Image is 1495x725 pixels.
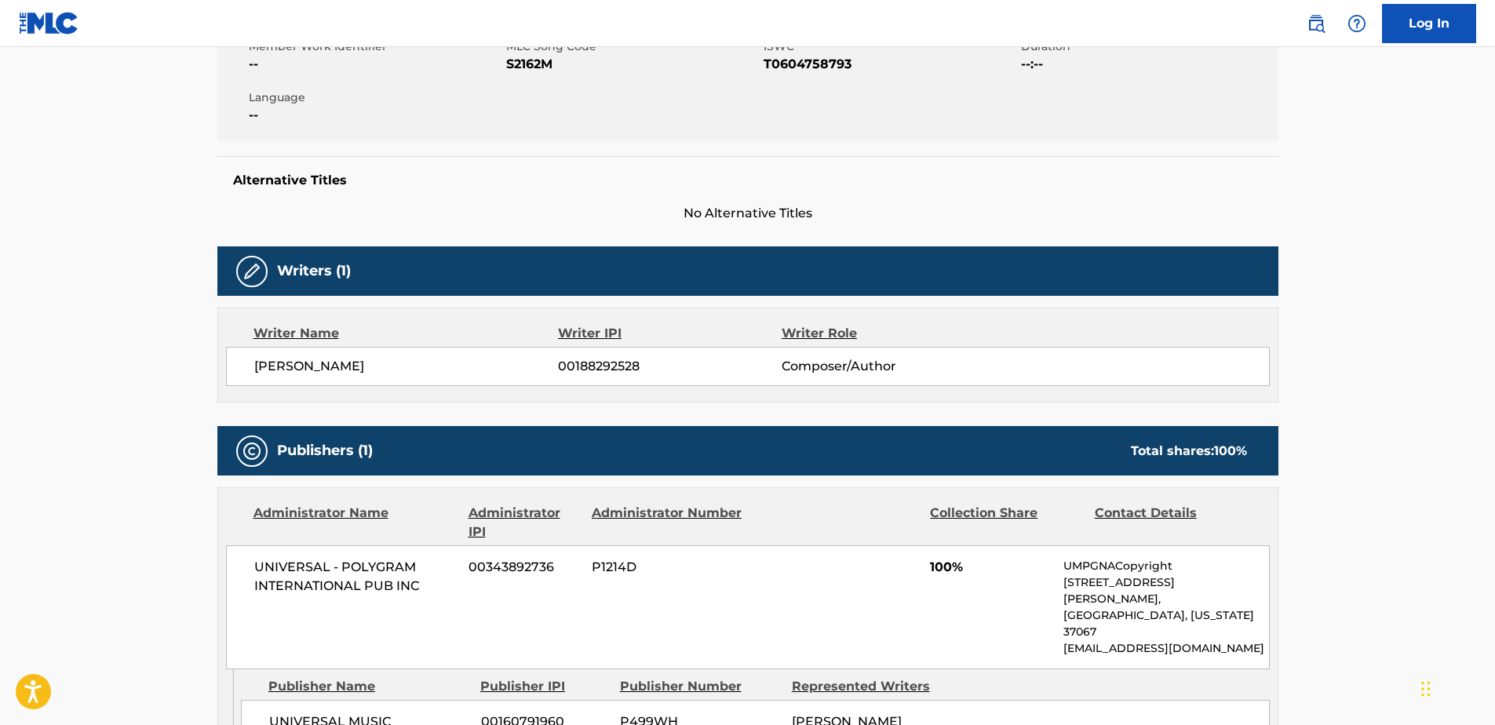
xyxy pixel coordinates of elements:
[233,173,1263,188] h5: Alternative Titles
[1341,8,1373,39] div: Help
[506,55,760,74] span: S2162M
[592,504,744,541] div: Administrator Number
[1063,574,1268,607] p: [STREET_ADDRESS][PERSON_NAME],
[1063,558,1268,574] p: UMPGNACopyright
[930,504,1082,541] div: Collection Share
[277,442,373,460] h5: Publishers (1)
[558,324,782,343] div: Writer IPI
[1214,443,1247,458] span: 100 %
[277,262,351,280] h5: Writers (1)
[1300,8,1332,39] a: Public Search
[249,55,502,74] span: --
[268,677,469,696] div: Publisher Name
[242,262,261,281] img: Writers
[19,12,79,35] img: MLC Logo
[782,357,985,376] span: Composer/Author
[249,89,502,106] span: Language
[217,204,1278,223] span: No Alternative Titles
[1063,640,1268,657] p: [EMAIL_ADDRESS][DOMAIN_NAME]
[1095,504,1247,541] div: Contact Details
[469,504,580,541] div: Administrator IPI
[253,504,457,541] div: Administrator Name
[1417,650,1495,725] iframe: Chat Widget
[253,324,559,343] div: Writer Name
[242,442,261,461] img: Publishers
[1347,14,1366,33] img: help
[592,558,744,577] span: P1214D
[469,558,580,577] span: 00343892736
[764,55,1017,74] span: T0604758793
[620,677,780,696] div: Publisher Number
[480,677,608,696] div: Publisher IPI
[792,677,952,696] div: Represented Writers
[1421,665,1431,712] div: Drag
[558,357,781,376] span: 00188292528
[254,357,559,376] span: [PERSON_NAME]
[1382,4,1476,43] a: Log In
[782,324,985,343] div: Writer Role
[930,558,1052,577] span: 100%
[249,106,502,125] span: --
[254,558,458,596] span: UNIVERSAL - POLYGRAM INTERNATIONAL PUB INC
[1307,14,1325,33] img: search
[1021,55,1274,74] span: --:--
[1063,607,1268,640] p: [GEOGRAPHIC_DATA], [US_STATE] 37067
[1131,442,1247,461] div: Total shares:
